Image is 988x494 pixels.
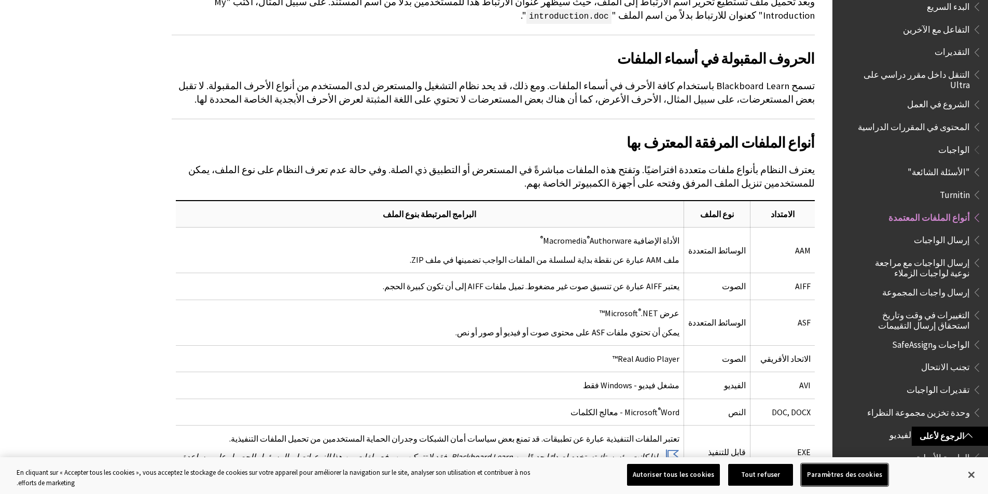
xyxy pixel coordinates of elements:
[176,426,684,479] td: تعتبر الملفات التنفيذية عبارة عن تطبيقات. قد تمنع بعض سياسات أمان الشبكات وجدران الحماية المستخدم...
[684,346,750,372] td: الصوت
[684,426,750,479] td: قابل للتنفيذ
[960,463,983,486] button: Fermer
[172,119,815,153] h2: أنواع الملفات المرفقة المعترف بها
[750,399,815,425] td: DOC, DOCX
[916,449,970,463] span: الواجهة الأصلية
[882,284,970,298] span: إرسال واجبات المجموعة
[172,163,815,190] p: يعترف النظام بأنواع ملفات متعددة افتراضيًا. وتفتح هذه الملفات مباشرةً في المستعرض أو التطبيق ذي ا...
[801,464,888,486] button: Paramètres des cookies
[860,254,970,278] span: إرسال الواجبات مع مراجعة نوعية لواجبات الزملاء
[176,300,684,345] td: عرض Microsoft .NET™ يمكن أن تحتوي ملفات ASF على محتوى صوت أو فيديو أو صور أو نص.
[180,452,679,462] p: إذا كانت مؤسستك تستخدم إصدارًا جديدًا من Blackboard Learn، فقد لا تتمكن من رفع ملفات من هذا النوع...
[908,163,970,177] span: "الأسئلة الشائعة"
[684,201,750,228] th: نوع الملف
[892,336,970,350] span: الواجبات وSafeAssign
[888,209,970,223] span: أنواع الملفات المعتمدة
[867,404,970,418] span: وحدة تخزين مجموعة النظراء
[176,273,684,300] td: يعتبر AIFF عبارة عن تنسيق صوت غير مضغوط. تميل ملفات AIFF إلى أن تكون كبيرة الحجم.
[176,346,684,372] td: Real Audio Player™
[750,273,815,300] td: AIFF
[750,228,815,273] td: AAM
[750,201,815,228] th: الامتداد
[750,300,815,345] td: ASF
[658,406,661,414] sup: ®
[889,427,970,441] span: مشاهدة مقاطع الفيديو
[540,234,543,242] sup: ®
[860,306,970,331] span: التغييرات في وقت وتاريخ استحقاق إرسال التقييمات
[750,346,815,372] td: الاتحاد الأفريقي
[638,307,641,315] sup: ®
[684,399,750,425] td: النص
[903,21,970,35] span: التفاعل مع الآخرين
[940,186,970,200] span: Turnitin
[750,372,815,399] td: AVI
[176,201,684,228] th: البرامج المرتبطة بنوع الملف
[172,35,815,69] h2: الحروف المقبولة في أسماء الملفات
[935,44,970,58] span: التقديرات
[921,359,970,373] span: تجنب الانتحال
[172,79,815,106] p: تسمح Blackboard Learn باستخدام كافة الأحرف في أسماء الملفات. ومع ذلك، قد يحد نظام التشغيل والمستع...
[17,468,544,488] div: En cliquant sur « Accepter tous les cookies », vous acceptez le stockage de cookies sur votre app...
[176,372,684,399] td: مشغل فيديو - Windows فقط
[684,228,750,273] td: الوسائط المتعددة
[728,464,793,486] button: Tout refuser
[855,66,970,90] span: التنقل داخل مقرر دراسي على Ultra
[914,231,970,245] span: إرسال الواجبات
[907,96,970,110] span: الشروع في العمل
[526,9,611,24] span: introduction.doc
[912,427,988,446] a: الرجوع لأعلى
[907,381,970,395] span: تقديرات الواجبات
[176,399,684,425] td: Microsoft Word - معالج الكلمات
[938,141,970,155] span: الواجبات
[684,372,750,399] td: الفيديو
[750,426,815,479] td: EXE
[587,234,590,242] sup: ®
[684,300,750,345] td: الوسائط المتعددة
[627,464,720,486] button: Autoriser tous les cookies
[684,273,750,300] td: الصوت
[176,228,684,273] td: الأداة الإضافية Macromedia Authorware ملف AAM عبارة عن نقطة بداية لسلسلة من الملفات الواجب تضمينه...
[858,118,970,132] span: المحتوى في المقررات الدراسية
